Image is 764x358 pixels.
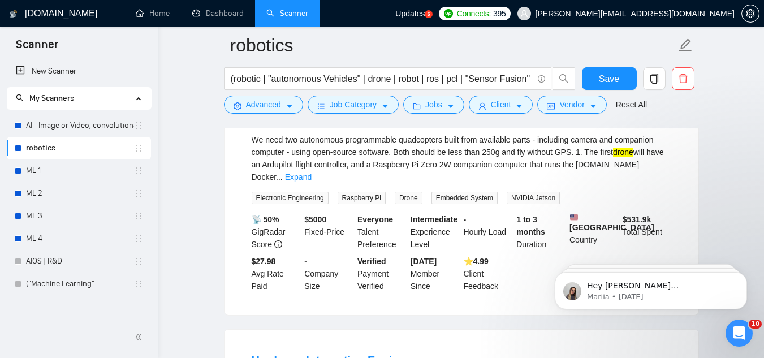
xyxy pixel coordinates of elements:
span: Electronic Engineering [252,192,329,204]
span: bars [317,102,325,110]
a: Reset All [616,98,647,111]
li: ML 2 [7,182,151,205]
span: Vendor [559,98,584,111]
span: search [553,74,575,84]
img: logo [10,5,18,23]
li: AI - Image or Video, convolutional [7,114,151,137]
mark: drone [613,148,633,157]
span: Drone [395,192,422,204]
a: ("Machine Learning" [26,273,134,295]
span: Updates [395,9,425,18]
a: AI - Image or Video, convolutional [26,114,134,137]
li: ML 4 [7,227,151,250]
span: holder [134,144,143,153]
span: My Scanners [16,93,74,103]
b: $27.98 [252,257,276,266]
span: Jobs [425,98,442,111]
b: Verified [357,257,386,266]
span: caret-down [515,102,523,110]
button: settingAdvancedcaret-down [224,96,303,114]
a: Expand [285,172,312,182]
span: holder [134,279,143,288]
img: 🇺🇸 [570,213,578,221]
div: GigRadar Score [249,213,303,251]
div: Client Feedback [461,255,515,292]
div: We need two autonomous programmable quadcopters built from available parts - including camera and... [252,133,671,183]
a: ML 1 [26,159,134,182]
span: Job Category [330,98,377,111]
iframe: Intercom live chat [726,320,753,347]
span: holder [134,234,143,243]
span: Embedded System [431,192,498,204]
b: Everyone [357,215,393,224]
b: Intermediate [411,215,457,224]
li: AIOS | R&D [7,250,151,273]
a: New Scanner [16,60,142,83]
span: Client [491,98,511,111]
iframe: Intercom notifications message [538,248,764,327]
button: userClientcaret-down [469,96,533,114]
div: Fixed-Price [302,213,355,251]
span: caret-down [381,102,389,110]
div: Experience Level [408,213,461,251]
span: holder [134,166,143,175]
div: Payment Verified [355,255,408,292]
a: homeHome [136,8,170,18]
a: ML 4 [26,227,134,250]
text: 5 [428,12,430,17]
b: 📡 50% [252,215,279,224]
div: Country [567,213,620,251]
span: My Scanners [29,93,74,103]
span: Save [599,72,619,86]
button: folderJobscaret-down [403,96,464,114]
span: user [520,10,528,18]
button: search [553,67,575,90]
span: user [478,102,486,110]
span: setting [742,9,759,18]
span: setting [234,102,241,110]
span: info-circle [538,75,545,83]
button: setting [741,5,759,23]
span: ... [276,172,283,182]
span: holder [134,189,143,198]
span: Connects: [457,7,491,20]
span: 395 [493,7,506,20]
a: setting [741,9,759,18]
a: robotics [26,137,134,159]
button: idcardVendorcaret-down [537,96,606,114]
b: - [464,215,467,224]
button: barsJob Categorycaret-down [308,96,399,114]
div: Total Spent [620,213,674,251]
b: $ 531.9k [623,215,651,224]
span: caret-down [447,102,455,110]
div: Avg Rate Paid [249,255,303,292]
span: info-circle [274,240,282,248]
input: Scanner name... [230,31,676,59]
b: $ 5000 [304,215,326,224]
span: copy [644,74,665,84]
img: upwork-logo.png [444,9,453,18]
li: New Scanner [7,60,151,83]
button: delete [672,67,694,90]
span: double-left [135,331,146,343]
span: 10 [749,320,762,329]
a: AIOS | R&D [26,250,134,273]
a: ML 2 [26,182,134,205]
b: [DATE] [411,257,437,266]
span: holder [134,257,143,266]
button: copy [643,67,666,90]
span: edit [678,38,693,53]
span: delete [672,74,694,84]
span: idcard [547,102,555,110]
button: Save [582,67,637,90]
span: NVIDIA Jetson [507,192,560,204]
a: dashboardDashboard [192,8,244,18]
b: 1 to 3 months [516,215,545,236]
a: ML 3 [26,205,134,227]
span: caret-down [589,102,597,110]
span: folder [413,102,421,110]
